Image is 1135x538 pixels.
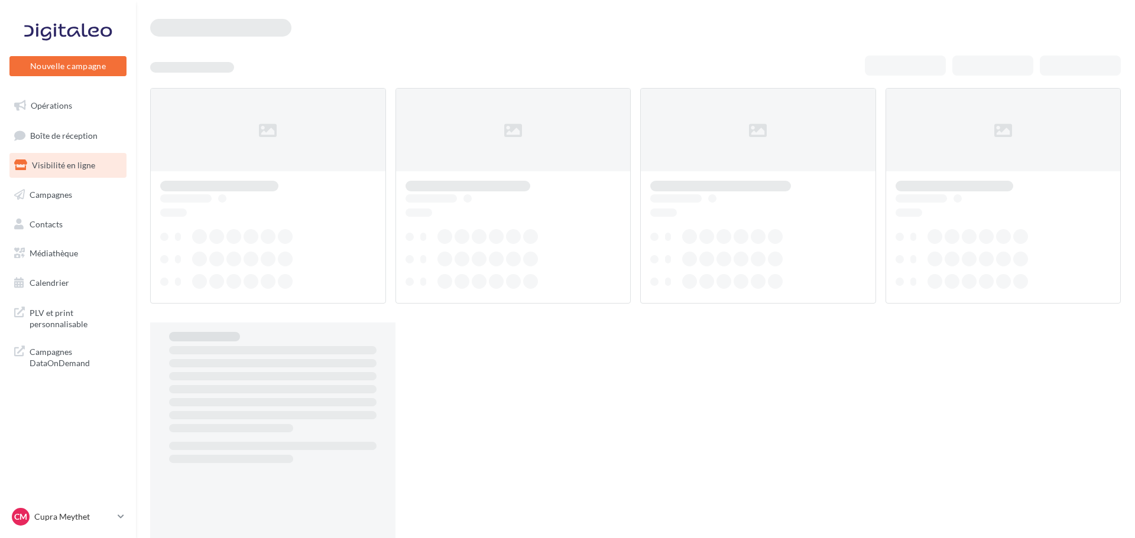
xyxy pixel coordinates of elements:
[9,56,127,76] button: Nouvelle campagne
[14,511,27,523] span: CM
[34,511,113,523] p: Cupra Meythet
[7,270,129,295] a: Calendrier
[32,160,95,170] span: Visibilité en ligne
[7,153,129,178] a: Visibilité en ligne
[7,339,129,374] a: Campagnes DataOnDemand
[30,278,69,288] span: Calendrier
[7,123,129,148] a: Boîte de réception
[30,130,98,140] span: Boîte de réception
[30,219,63,229] span: Contacts
[7,300,129,335] a: PLV et print personnalisable
[7,212,129,237] a: Contacts
[30,190,72,200] span: Campagnes
[7,93,129,118] a: Opérations
[7,182,129,207] a: Campagnes
[30,344,122,369] span: Campagnes DataOnDemand
[30,248,78,258] span: Médiathèque
[9,506,127,528] a: CM Cupra Meythet
[7,241,129,266] a: Médiathèque
[30,305,122,330] span: PLV et print personnalisable
[31,100,72,110] span: Opérations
